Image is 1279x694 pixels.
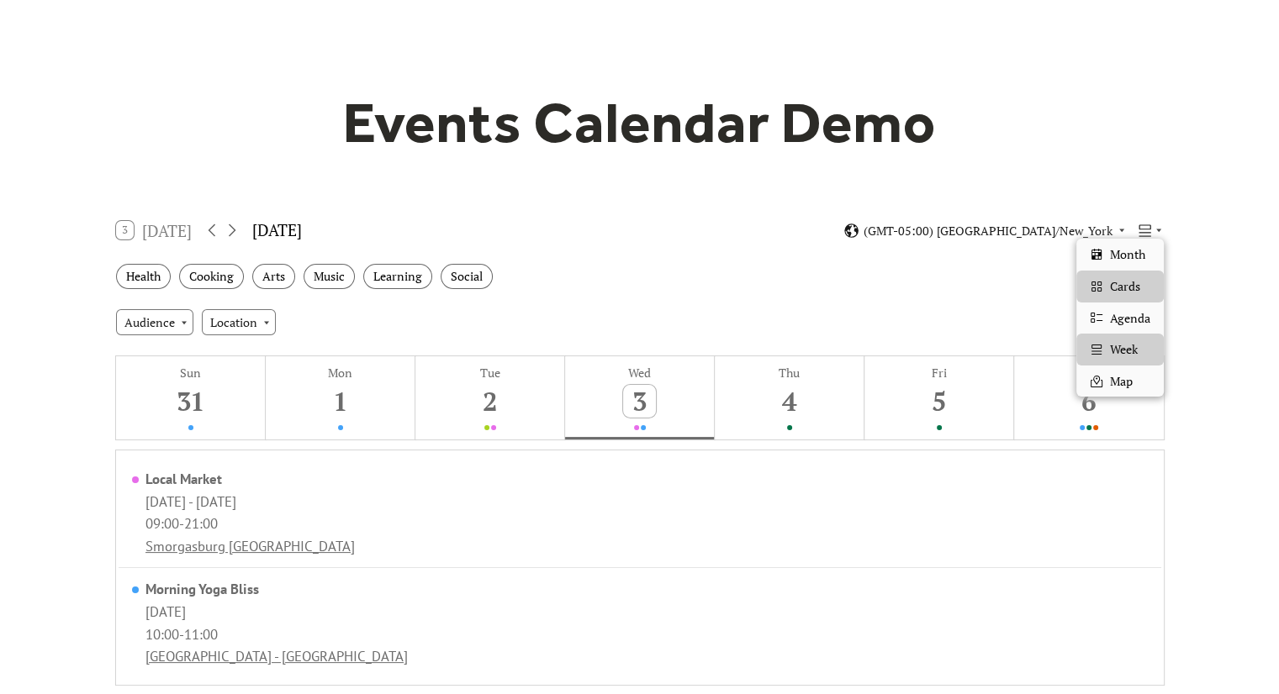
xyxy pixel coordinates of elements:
h1: Events Calendar Demo [317,88,963,157]
span: Map [1110,372,1133,391]
span: Week [1110,340,1138,359]
span: Agenda [1110,309,1150,328]
span: Cards [1110,277,1140,296]
span: Month [1110,245,1145,264]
